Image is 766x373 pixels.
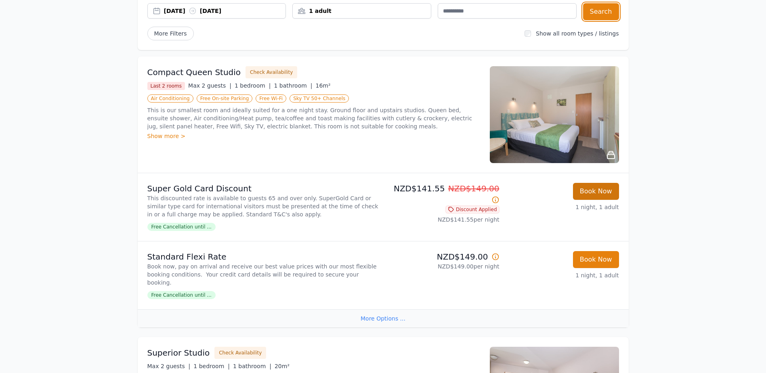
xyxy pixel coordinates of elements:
[147,223,216,231] span: Free Cancellation until ...
[147,347,210,358] h3: Superior Studio
[188,82,231,89] span: Max 2 guests |
[293,7,431,15] div: 1 adult
[147,262,380,287] p: Book now, pay on arrival and receive our best value prices with our most flexible booking conditi...
[147,183,380,194] p: Super Gold Card Discount
[386,251,499,262] p: NZD$149.00
[147,291,216,299] span: Free Cancellation until ...
[573,183,619,200] button: Book Now
[445,205,499,214] span: Discount Applied
[246,66,297,78] button: Check Availability
[448,184,499,193] span: NZD$149.00
[147,363,191,369] span: Max 2 guests |
[386,262,499,270] p: NZD$149.00 per night
[274,82,312,89] span: 1 bathroom |
[316,82,331,89] span: 16m²
[197,94,253,103] span: Free On-site Parking
[536,30,619,37] label: Show all room types / listings
[147,106,480,130] p: This is our smallest room and ideally suited for a one night stay. Ground floor and upstairs stud...
[147,82,185,90] span: Last 2 rooms
[138,309,629,327] div: More Options ...
[164,7,286,15] div: [DATE] [DATE]
[233,363,271,369] span: 1 bathroom |
[386,183,499,205] p: NZD$141.55
[386,216,499,224] p: NZD$141.55 per night
[506,203,619,211] p: 1 night, 1 adult
[147,251,380,262] p: Standard Flexi Rate
[147,194,380,218] p: This discounted rate is available to guests 65 and over only. SuperGold Card or similar type card...
[506,271,619,279] p: 1 night, 1 adult
[147,132,480,140] div: Show more >
[275,363,290,369] span: 20m²
[256,94,286,103] span: Free Wi-Fi
[573,251,619,268] button: Book Now
[214,347,266,359] button: Check Availability
[235,82,271,89] span: 1 bedroom |
[290,94,349,103] span: Sky TV 50+ Channels
[193,363,230,369] span: 1 bedroom |
[147,94,193,103] span: Air Conditioning
[583,3,619,20] button: Search
[147,67,241,78] h3: Compact Queen Studio
[147,27,194,40] span: More Filters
